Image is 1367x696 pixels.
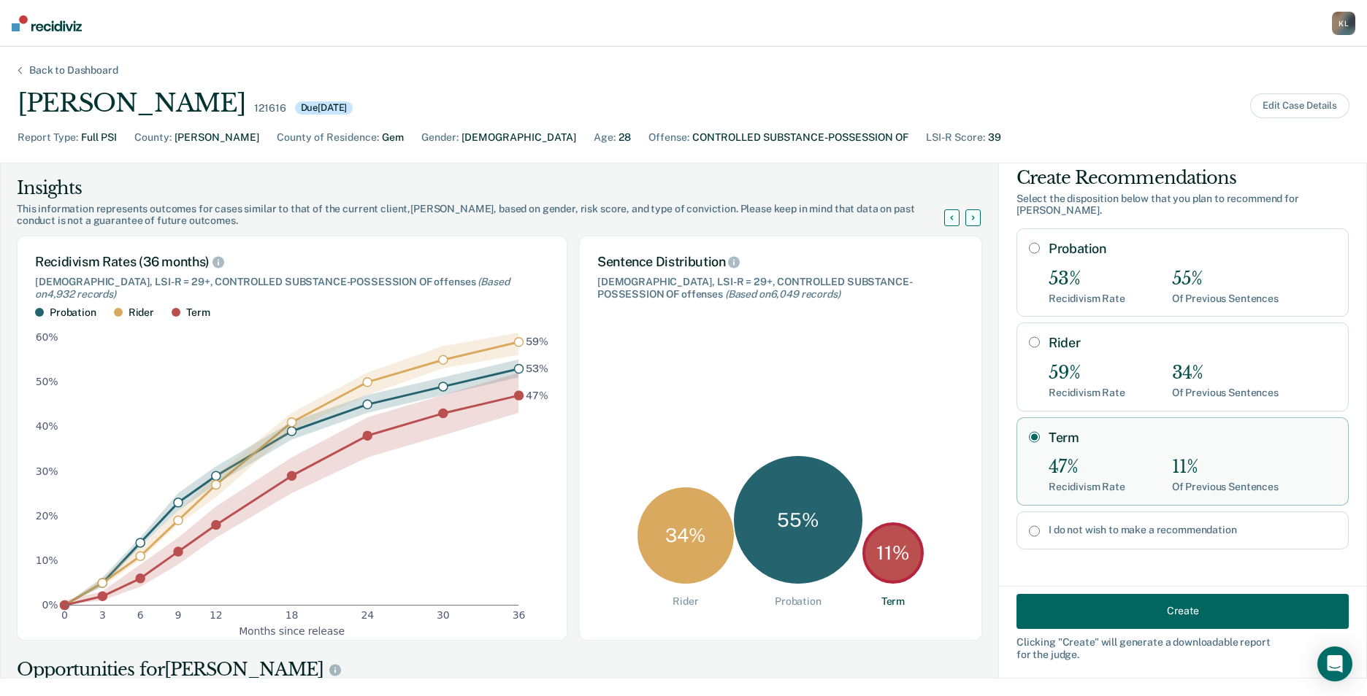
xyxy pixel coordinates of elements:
[137,610,144,622] text: 6
[81,130,117,145] div: Full PSI
[725,288,841,300] span: (Based on 6,049 records )
[175,610,182,622] text: 9
[12,64,136,77] div: Back to Dashboard
[35,254,549,270] div: Recidivism Rates (36 months)
[1016,593,1349,628] button: Create
[36,376,58,388] text: 50%
[926,130,985,145] div: LSI-R Score :
[42,599,58,611] text: 0%
[134,130,172,145] div: County :
[36,421,58,433] text: 40%
[17,177,962,200] div: Insights
[239,625,345,637] text: Months since release
[1172,387,1279,399] div: Of Previous Sentences
[18,130,78,145] div: Report Type :
[17,203,962,228] div: This information represents outcomes for cases similar to that of the current client, [PERSON_NAM...
[597,254,964,270] div: Sentence Distribution
[382,130,404,145] div: Gem
[64,333,518,605] g: area
[1332,12,1355,35] div: K L
[1250,93,1349,118] button: Edit Case Details
[526,363,548,374] text: 53%
[1049,387,1125,399] div: Recidivism Rate
[526,390,548,401] text: 47%
[36,332,58,344] text: 60%
[50,306,96,319] div: Probation
[36,554,58,566] text: 10%
[254,102,286,115] div: 121616
[175,130,259,145] div: [PERSON_NAME]
[692,130,908,145] div: CONTROLLED SUBSTANCE-POSSESSION OF
[1049,524,1336,536] label: I do not wish to make a recommendation
[36,332,58,611] g: y-axis tick label
[513,610,526,622] text: 36
[1172,293,1279,305] div: Of Previous Sentences
[18,88,245,118] div: [PERSON_NAME]
[210,610,223,622] text: 12
[1049,363,1125,384] div: 59%
[36,510,58,522] text: 20%
[186,306,210,319] div: Term
[1016,635,1349,660] div: Clicking " Create " will generate a downloadable report for the judge.
[648,130,689,145] div: Offense :
[734,456,862,584] div: 55 %
[673,595,698,608] div: Rider
[1172,481,1279,493] div: Of Previous Sentences
[862,522,924,584] div: 11 %
[1016,166,1349,190] div: Create Recommendations
[526,336,548,401] g: text
[619,130,631,145] div: 28
[1049,335,1336,351] label: Rider
[775,595,822,608] div: Probation
[437,610,450,622] text: 30
[35,276,509,300] span: (Based on 4,932 records )
[361,610,374,622] text: 24
[462,130,576,145] div: [DEMOGRAPHIC_DATA]
[99,610,106,622] text: 3
[1172,268,1279,290] div: 55%
[526,336,548,348] text: 59%
[1016,193,1349,217] div: Select the disposition below that you plan to recommend for [PERSON_NAME] .
[1049,293,1125,305] div: Recidivism Rate
[1049,241,1336,257] label: Probation
[1317,646,1352,681] div: Open Intercom Messenger
[286,610,299,622] text: 18
[61,610,525,622] g: x-axis tick label
[988,130,1001,145] div: 39
[36,465,58,477] text: 30%
[1049,481,1125,493] div: Recidivism Rate
[1049,457,1125,478] div: 47%
[1172,363,1279,384] div: 34%
[239,625,345,637] g: x-axis label
[35,276,549,301] div: [DEMOGRAPHIC_DATA], LSI-R = 29+, CONTROLLED SUBSTANCE-POSSESSION OF offenses
[597,276,964,301] div: [DEMOGRAPHIC_DATA], LSI-R = 29+, CONTROLLED SUBSTANCE-POSSESSION OF offenses
[61,610,68,622] text: 0
[1332,12,1355,35] button: KL
[129,306,154,319] div: Rider
[1049,430,1336,446] label: Term
[277,130,379,145] div: County of Residence :
[12,15,82,31] img: Recidiviz
[637,487,734,584] div: 34 %
[61,338,524,610] g: dot
[295,101,353,115] div: Due [DATE]
[1172,457,1279,478] div: 11%
[17,658,982,681] div: Opportunities for [PERSON_NAME]
[881,595,905,608] div: Term
[421,130,459,145] div: Gender :
[594,130,616,145] div: Age :
[1049,268,1125,290] div: 53%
